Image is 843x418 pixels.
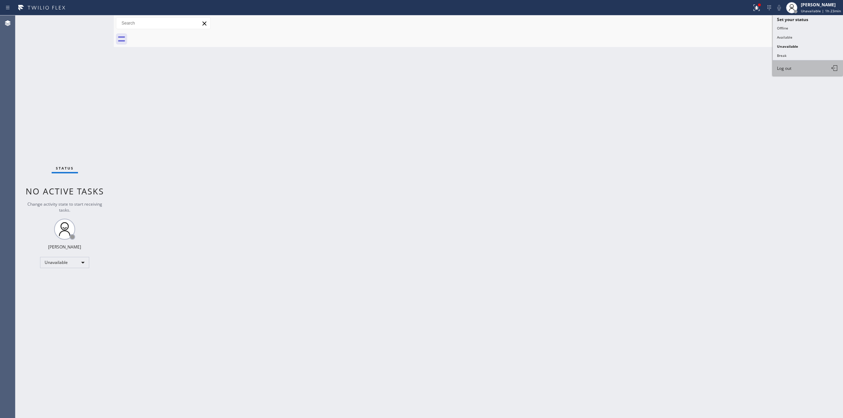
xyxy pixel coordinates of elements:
[48,244,81,250] div: [PERSON_NAME]
[801,8,841,13] span: Unavailable | 1h 23min
[801,2,841,8] div: [PERSON_NAME]
[56,166,74,171] span: Status
[26,185,104,197] span: No active tasks
[40,257,89,268] div: Unavailable
[774,3,784,13] button: Mute
[116,18,210,29] input: Search
[27,201,102,213] span: Change activity state to start receiving tasks.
